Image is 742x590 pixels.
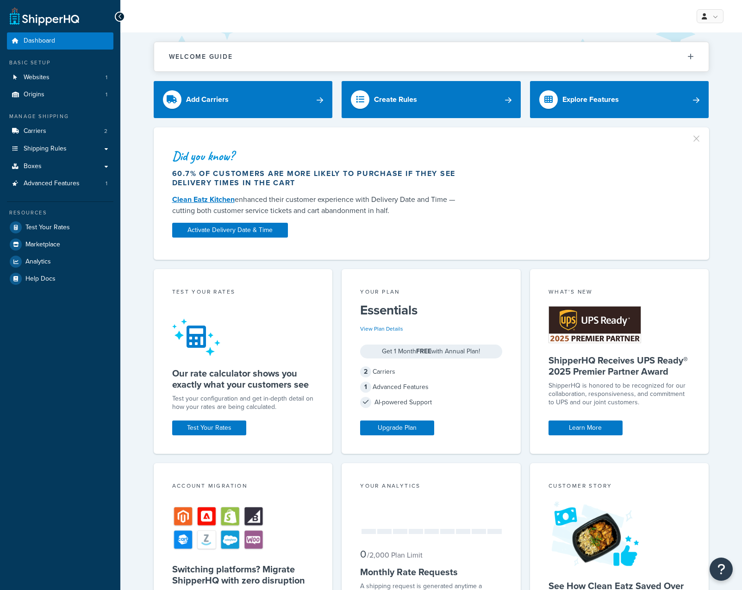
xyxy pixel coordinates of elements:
[7,140,113,157] a: Shipping Rules
[7,69,113,86] a: Websites1
[106,74,107,82] span: 1
[24,145,67,153] span: Shipping Rules
[360,366,371,377] span: 2
[7,69,113,86] li: Websites
[7,86,113,103] li: Origins
[186,93,229,106] div: Add Carriers
[549,421,623,435] a: Learn More
[172,150,465,163] div: Did you know?
[7,209,113,217] div: Resources
[7,158,113,175] a: Boxes
[360,546,366,562] span: 0
[342,81,521,118] a: Create Rules
[360,381,502,394] div: Advanced Features
[25,241,60,249] span: Marketplace
[530,81,709,118] a: Explore Features
[172,169,465,188] div: 60.7% of customers are more likely to purchase if they see delivery times in the cart
[7,123,113,140] a: Carriers2
[25,275,56,283] span: Help Docs
[172,421,246,435] a: Test Your Rates
[24,180,80,188] span: Advanced Features
[172,564,314,586] h5: Switching platforms? Migrate ShipperHQ with zero disruption
[172,194,465,216] div: enhanced their customer experience with Delivery Date and Time — cutting both customer service ti...
[360,303,502,318] h5: Essentials
[104,127,107,135] span: 2
[360,288,502,298] div: Your Plan
[172,395,314,411] div: Test your configuration and get in-depth detail on how your rates are being calculated.
[172,482,314,492] div: Account Migration
[710,558,733,581] button: Open Resource Center
[7,219,113,236] a: Test Your Rates
[7,59,113,67] div: Basic Setup
[360,365,502,378] div: Carriers
[7,175,113,192] li: Advanced Features
[7,175,113,192] a: Advanced Features1
[172,194,235,205] a: Clean Eatz Kitchen
[7,113,113,120] div: Manage Shipping
[360,482,502,492] div: Your Analytics
[7,32,113,50] a: Dashboard
[24,127,46,135] span: Carriers
[7,253,113,270] a: Analytics
[360,345,502,358] div: Get 1 Month with Annual Plan!
[360,566,502,577] h5: Monthly Rate Requests
[154,42,709,71] button: Welcome Guide
[24,37,55,45] span: Dashboard
[416,346,431,356] strong: FREE
[25,258,51,266] span: Analytics
[7,123,113,140] li: Carriers
[360,396,502,409] div: AI-powered Support
[374,93,417,106] div: Create Rules
[549,382,691,407] p: ShipperHQ is honored to be recognized for our collaboration, responsiveness, and commitment to UP...
[7,270,113,287] a: Help Docs
[360,421,434,435] a: Upgrade Plan
[549,482,691,492] div: Customer Story
[24,163,42,170] span: Boxes
[24,74,50,82] span: Websites
[172,223,288,238] a: Activate Delivery Date & Time
[7,86,113,103] a: Origins1
[172,368,314,390] h5: Our rate calculator shows you exactly what your customers see
[549,288,691,298] div: What's New
[562,93,619,106] div: Explore Features
[549,355,691,377] h5: ShipperHQ Receives UPS Ready® 2025 Premier Partner Award
[7,236,113,253] a: Marketplace
[169,53,233,60] h2: Welcome Guide
[367,550,423,560] small: / 2,000 Plan Limit
[25,224,70,232] span: Test Your Rates
[360,325,403,333] a: View Plan Details
[154,81,333,118] a: Add Carriers
[106,180,107,188] span: 1
[360,382,371,393] span: 1
[106,91,107,99] span: 1
[172,288,314,298] div: Test your rates
[24,91,44,99] span: Origins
